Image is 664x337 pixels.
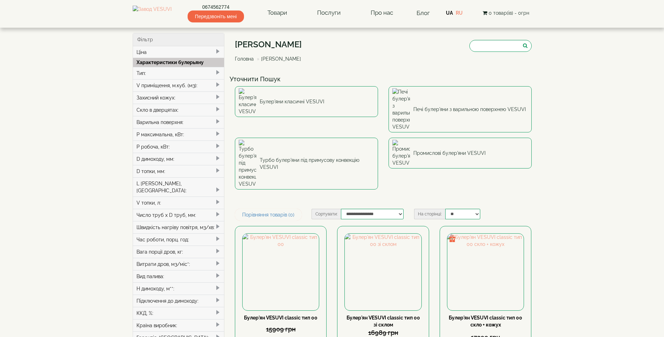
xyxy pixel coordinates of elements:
div: Ціна [133,46,224,58]
img: Печі булер'яни з варильною поверхнею VESUVI [392,88,410,130]
li: [PERSON_NAME] [255,55,301,62]
a: Булер'ян VESUVI classic тип 00 зі склом [347,315,420,328]
div: Скло в дверцятах: [133,104,224,116]
div: Вага порції дров, кг: [133,246,224,258]
img: Булер'ян VESUVI classic тип 00 [243,234,319,310]
a: UA [446,10,453,16]
h4: Уточнити Пошук [230,76,537,83]
div: Вид палива: [133,270,224,282]
a: Послуги [310,5,348,21]
img: Завод VESUVI [133,6,172,20]
span: Передзвоніть мені [188,11,244,22]
a: Промислові булер'яни VESUVI Промислові булер'яни VESUVI [389,138,532,168]
div: Тип: [133,67,224,79]
div: Фільтр [133,33,224,46]
div: D димоходу, мм: [133,153,224,165]
img: Булер'ян VESUVI classic тип 00 зі склом [345,234,421,310]
a: RU [456,10,463,16]
img: Турбо булер'яни під примусову конвекцію VESUVI [239,140,256,187]
img: Булер'яни класичні VESUVI [239,88,256,115]
a: Товари [260,5,294,21]
img: gift [449,235,456,242]
div: 15909 грн [242,325,319,334]
div: H димоходу, м**: [133,282,224,295]
a: Булер'ян VESUVI classic тип 00 скло + кожух [449,315,522,328]
a: Булер'яни класичні VESUVI Булер'яни класичні VESUVI [235,86,378,117]
div: ККД, %: [133,307,224,319]
a: 0674562774 [188,4,244,11]
a: Блог [417,9,430,16]
div: Витрати дров, м3/міс*: [133,258,224,270]
div: Підключення до димоходу: [133,295,224,307]
div: Число труб x D труб, мм: [133,209,224,221]
div: Варильна поверхня: [133,116,224,128]
a: Турбо булер'яни під примусову конвекцію VESUVI Турбо булер'яни під примусову конвекцію VESUVI [235,138,378,190]
img: Промислові булер'яни VESUVI [392,140,410,166]
div: P максимальна, кВт: [133,128,224,140]
a: Печі булер'яни з варильною поверхнею VESUVI Печі булер'яни з варильною поверхнею VESUVI [389,86,532,132]
a: Про нас [364,5,400,21]
a: Головна [235,56,254,62]
a: Булер'ян VESUVI classic тип 00 [244,315,317,321]
label: Сортувати: [312,209,341,219]
div: Швидкість нагріву повітря, м3/хв: [133,221,224,233]
label: На сторінці: [414,209,445,219]
button: 0 товар(ів) - 0грн [481,9,531,17]
div: V топки, л: [133,197,224,209]
div: Країна виробник: [133,319,224,331]
div: P робоча, кВт: [133,140,224,153]
span: 0 товар(ів) - 0грн [489,10,529,16]
div: Характеристики булерьяну [133,58,224,67]
div: D топки, мм: [133,165,224,177]
div: Час роботи, порц. год: [133,233,224,246]
div: L [PERSON_NAME], [GEOGRAPHIC_DATA]: [133,177,224,197]
div: V приміщення, м.куб. (м3): [133,79,224,91]
a: Порівняння товарів (0) [235,209,302,221]
div: Захисний кожух: [133,91,224,104]
img: Булер'ян VESUVI classic тип 00 скло + кожух [447,234,524,310]
h1: [PERSON_NAME] [235,40,306,49]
